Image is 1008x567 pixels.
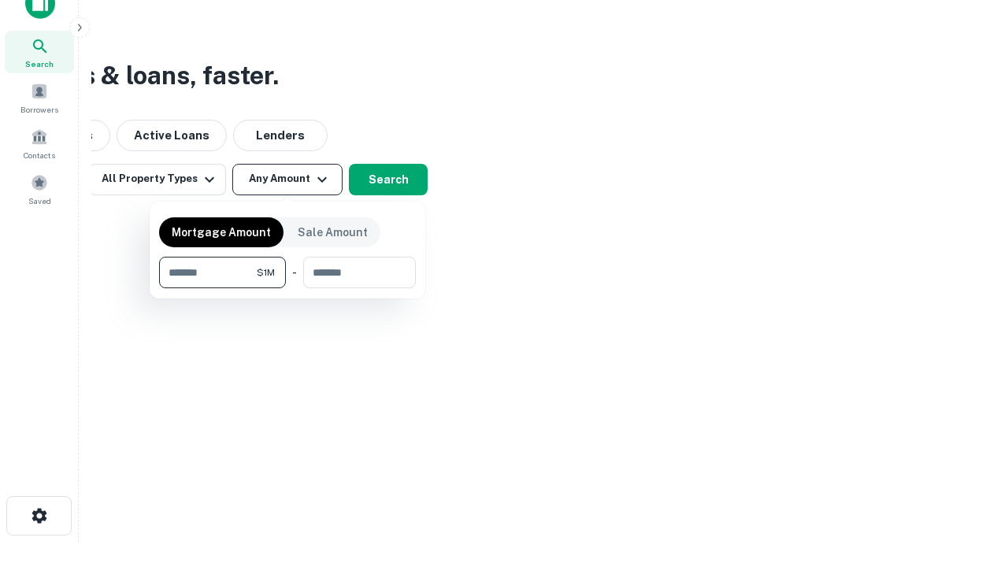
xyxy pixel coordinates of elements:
[929,441,1008,517] iframe: Chat Widget
[292,257,297,288] div: -
[298,224,368,241] p: Sale Amount
[172,224,271,241] p: Mortgage Amount
[257,265,275,280] span: $1M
